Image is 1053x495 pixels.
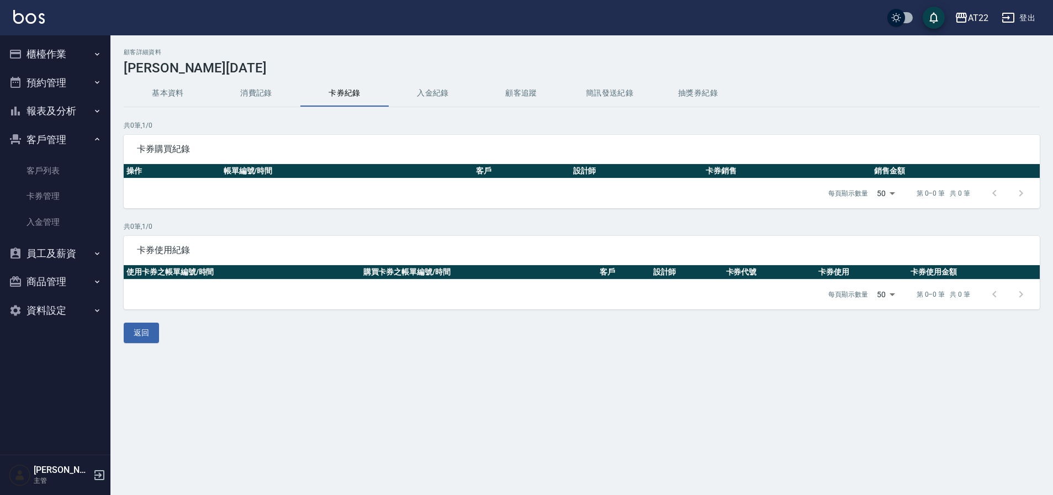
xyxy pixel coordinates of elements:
p: 共 0 筆, 1 / 0 [124,222,1040,231]
div: 50 [872,178,899,208]
button: 預約管理 [4,69,106,97]
button: save [923,7,945,29]
a: 入金管理 [4,209,106,235]
button: 消費記錄 [212,80,300,107]
button: 顧客追蹤 [477,80,565,107]
th: 帳單編號/時間 [221,164,473,178]
button: 報表及分析 [4,97,106,125]
p: 共 0 筆, 1 / 0 [124,120,1040,130]
button: 返回 [124,323,159,343]
button: 基本資料 [124,80,212,107]
p: 每頁顯示數量 [828,188,868,198]
th: 卡券使用金額 [908,265,1040,280]
p: 第 0–0 筆 共 0 筆 [917,188,970,198]
button: 抽獎券紀錄 [654,80,742,107]
a: 卡券管理 [4,183,106,209]
p: 主管 [34,476,90,486]
button: 櫃檯作業 [4,40,106,69]
p: 每頁顯示數量 [828,289,868,299]
a: 客戶列表 [4,158,106,183]
th: 銷售金額 [871,164,1040,178]
span: 卡券購買紀錄 [137,144,1026,155]
div: 50 [872,280,899,309]
th: 購買卡券之帳單編號/時間 [361,265,597,280]
th: 卡券代號 [723,265,816,280]
button: 簡訊發送紀錄 [565,80,654,107]
button: 資料設定 [4,296,106,325]
th: 使用卡券之帳單編號/時間 [124,265,361,280]
th: 客戶 [473,164,570,178]
button: AT22 [950,7,993,29]
span: 卡券使用紀錄 [137,245,1026,256]
button: 卡券紀錄 [300,80,389,107]
img: Person [9,464,31,486]
p: 第 0–0 筆 共 0 筆 [917,289,970,299]
h3: [PERSON_NAME][DATE] [124,60,1040,76]
th: 設計師 [650,265,723,280]
button: 客戶管理 [4,125,106,154]
img: Logo [13,10,45,24]
button: 入金紀錄 [389,80,477,107]
button: 商品管理 [4,267,106,296]
h2: 顧客詳細資料 [124,49,1040,56]
button: 登出 [997,8,1040,28]
th: 設計師 [570,164,703,178]
th: 卡券使用 [816,265,908,280]
th: 卡券銷售 [703,164,871,178]
th: 客戶 [597,265,650,280]
th: 操作 [124,164,221,178]
h5: [PERSON_NAME] [34,465,90,476]
div: AT22 [968,11,988,25]
button: 員工及薪資 [4,239,106,268]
